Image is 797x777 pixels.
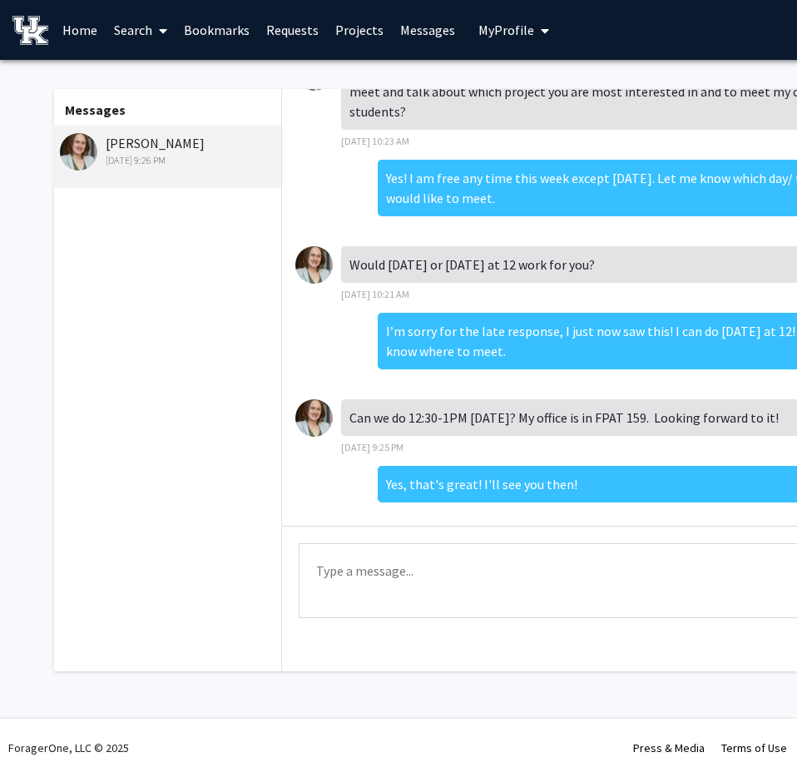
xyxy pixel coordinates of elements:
[478,22,534,38] span: My Profile
[258,1,327,59] a: Requests
[54,1,106,59] a: Home
[65,101,126,118] b: Messages
[12,702,71,765] iframe: Chat
[341,135,409,147] span: [DATE] 10:23 AM
[60,133,277,168] div: [PERSON_NAME]
[721,740,787,755] a: Terms of Use
[12,16,48,45] img: University of Kentucky Logo
[392,1,463,59] a: Messages
[106,1,176,59] a: Search
[60,133,97,171] img: Malgorzata Chwatko
[327,1,392,59] a: Projects
[176,1,258,59] a: Bookmarks
[295,399,333,437] img: Malgorzata Chwatko
[341,441,403,453] span: [DATE] 9:25 PM
[60,153,277,168] div: [DATE] 9:26 PM
[295,246,333,284] img: Malgorzata Chwatko
[8,719,129,777] div: ForagerOne, LLC © 2025
[633,740,705,755] a: Press & Media
[341,288,409,300] span: [DATE] 10:21 AM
